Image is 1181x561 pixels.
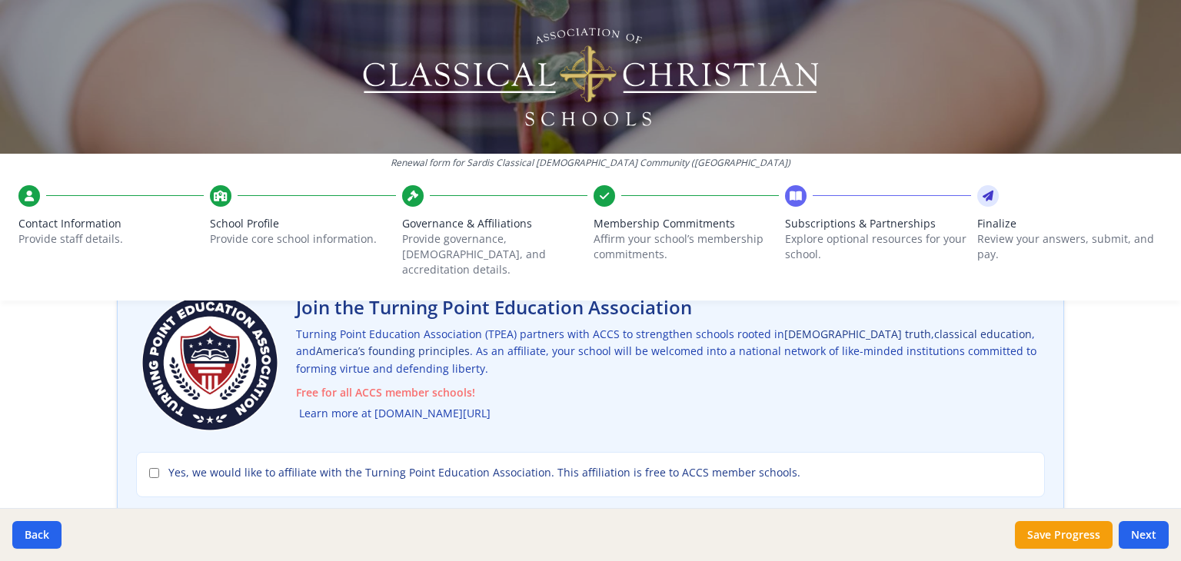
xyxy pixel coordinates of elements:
a: Learn more at [DOMAIN_NAME][URL] [299,405,491,423]
span: America’s founding principles [316,344,470,358]
span: Subscriptions & Partnerships [785,216,970,231]
span: Membership Commitments [594,216,779,231]
span: classical education [934,327,1032,341]
span: [DEMOGRAPHIC_DATA] truth [784,327,931,341]
span: Contact Information [18,216,204,231]
button: Save Progress [1015,521,1113,549]
span: School Profile [210,216,395,231]
button: Next [1119,521,1169,549]
p: Turning Point Education Association (TPEA) partners with ACCS to strengthen schools rooted in , ,... [296,326,1045,423]
input: Yes, we would like to affiliate with the Turning Point Education Association. This affiliation is... [149,468,159,478]
span: Finalize [977,216,1163,231]
span: Governance & Affiliations [402,216,587,231]
p: Explore optional resources for your school. [785,231,970,262]
button: Back [12,521,62,549]
img: Logo [361,23,821,131]
p: Provide governance, [DEMOGRAPHIC_DATA], and accreditation details. [402,231,587,277]
p: Provide staff details. [18,231,204,247]
img: Turning Point Education Association Logo [136,289,284,437]
p: Review your answers, submit, and pay. [977,231,1163,262]
p: Provide core school information. [210,231,395,247]
span: Yes, we would like to affiliate with the Turning Point Education Association. This affiliation is... [168,465,800,480]
span: Free for all ACCS member schools! [296,384,1045,402]
p: Affirm your school’s membership commitments. [594,231,779,262]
